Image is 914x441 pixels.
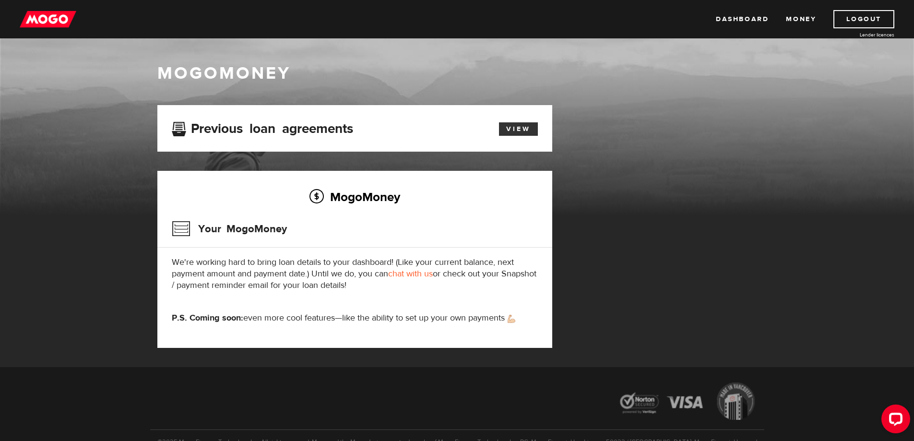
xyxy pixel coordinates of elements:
[786,10,816,28] a: Money
[833,10,894,28] a: Logout
[716,10,769,28] a: Dashboard
[172,312,538,324] p: even more cool features—like the ability to set up your own payments
[874,401,914,441] iframe: LiveChat chat widget
[157,63,757,83] h1: MogoMoney
[172,216,287,241] h3: Your MogoMoney
[20,10,76,28] img: mogo_logo-11ee424be714fa7cbb0f0f49df9e16ec.png
[822,31,894,38] a: Lender licences
[172,312,243,323] strong: P.S. Coming soon:
[611,375,764,429] img: legal-icons-92a2ffecb4d32d839781d1b4e4802d7b.png
[508,315,515,323] img: strong arm emoji
[499,122,538,136] a: View
[172,121,353,133] h3: Previous loan agreements
[172,187,538,207] h2: MogoMoney
[172,257,538,291] p: We're working hard to bring loan details to your dashboard! (Like your current balance, next paym...
[388,268,433,279] a: chat with us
